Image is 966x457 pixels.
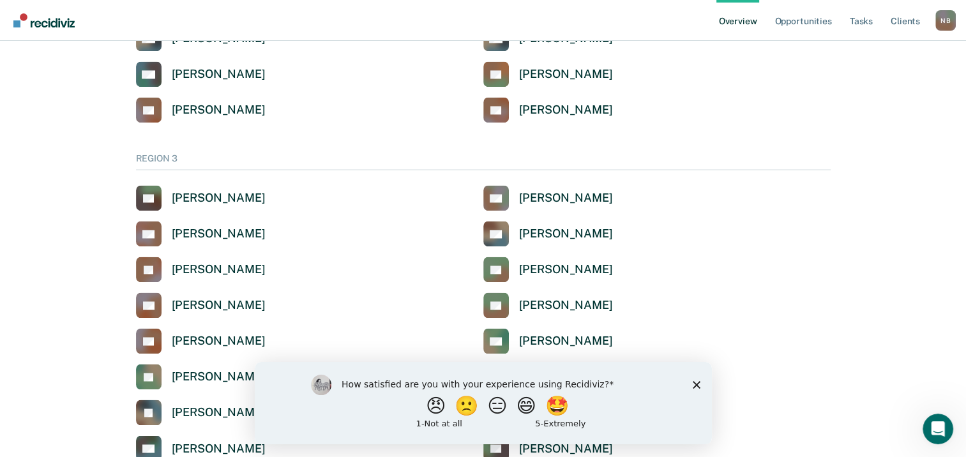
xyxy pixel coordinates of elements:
a: [PERSON_NAME] [136,97,266,123]
a: [PERSON_NAME] [136,61,266,87]
div: [PERSON_NAME] [519,441,613,456]
a: [PERSON_NAME] [136,257,266,282]
a: [PERSON_NAME] [136,292,266,318]
div: [PERSON_NAME] [519,334,613,348]
div: [PERSON_NAME] [172,227,266,241]
div: REGION 3 [136,153,831,170]
a: [PERSON_NAME] [136,400,266,425]
div: [PERSON_NAME] [172,334,266,348]
div: [PERSON_NAME] [172,67,266,82]
button: Profile dropdown button [935,10,956,31]
a: [PERSON_NAME] [136,328,266,354]
div: [PERSON_NAME] [172,103,266,117]
iframe: Intercom live chat [923,414,953,444]
img: Recidiviz [13,13,75,27]
a: [PERSON_NAME] [136,221,266,246]
a: [PERSON_NAME] [136,364,266,389]
div: N B [935,10,956,31]
div: [PERSON_NAME] [172,262,266,277]
div: [PERSON_NAME] [172,441,266,456]
a: [PERSON_NAME] [483,221,613,246]
div: [PERSON_NAME] [519,262,613,277]
a: [PERSON_NAME] [483,292,613,318]
div: [PERSON_NAME] [519,67,613,82]
a: [PERSON_NAME] [136,185,266,211]
a: [PERSON_NAME] [483,61,613,87]
iframe: Survey by Kim from Recidiviz [255,362,712,444]
div: [PERSON_NAME] [172,405,266,420]
a: [PERSON_NAME] [483,257,613,282]
div: [PERSON_NAME] [519,103,613,117]
div: [PERSON_NAME] [172,370,266,384]
a: [PERSON_NAME] [483,97,613,123]
a: [PERSON_NAME] [483,328,613,354]
div: [PERSON_NAME] [519,298,613,313]
div: [PERSON_NAME] [172,298,266,313]
div: [PERSON_NAME] [172,191,266,206]
div: [PERSON_NAME] [519,227,613,241]
a: [PERSON_NAME] [483,185,613,211]
div: [PERSON_NAME] [519,191,613,206]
